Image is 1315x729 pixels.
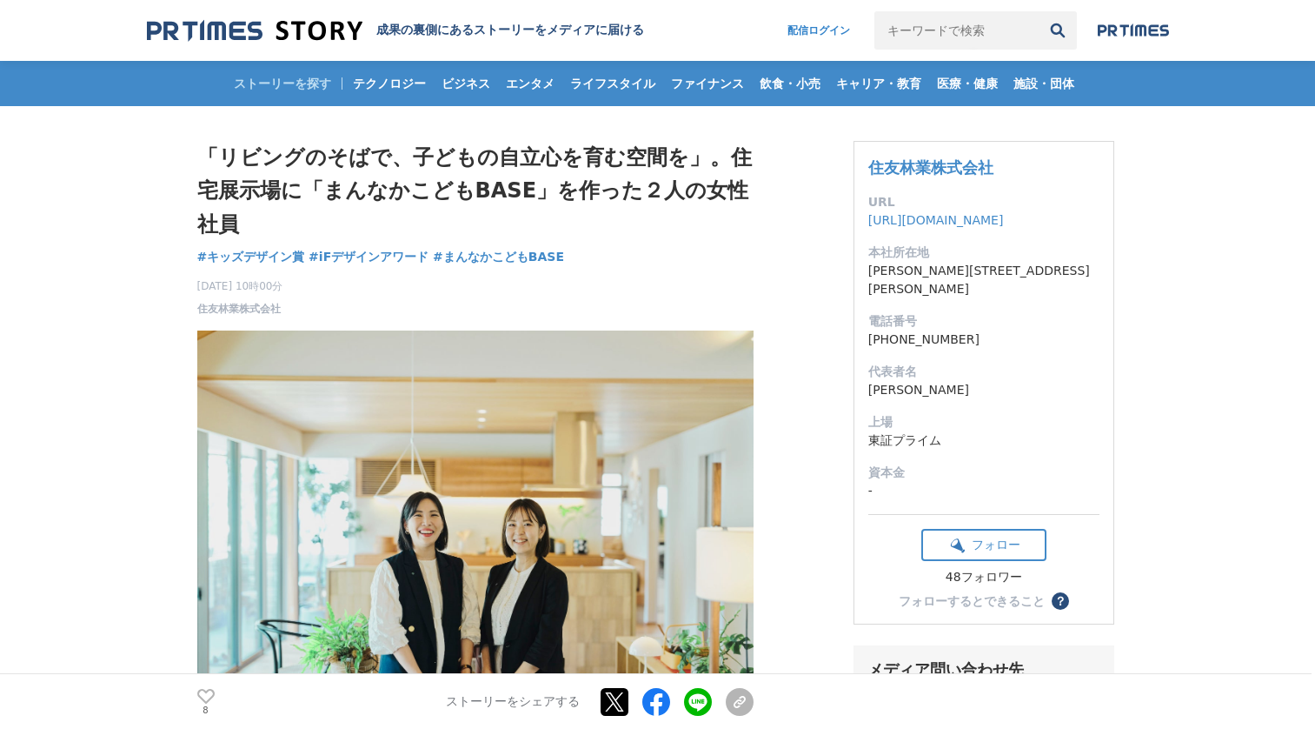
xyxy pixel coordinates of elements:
span: エンタメ [499,76,561,91]
button: フォロー [921,529,1046,561]
div: メディア問い合わせ先 [867,659,1100,680]
a: ファイナンス [664,61,751,106]
div: 48フォロワー [921,570,1046,585]
button: ？ [1052,592,1069,610]
dd: [PHONE_NUMBER] [868,331,1099,349]
dd: - [868,482,1099,500]
a: テクノロジー [346,61,433,106]
a: ビジネス [435,61,497,106]
span: 飲食・小売 [753,76,827,91]
a: 配信ログイン [770,11,867,50]
div: フォローするとできること [899,595,1045,607]
span: ？ [1054,595,1066,607]
dd: [PERSON_NAME][STREET_ADDRESS][PERSON_NAME] [868,262,1099,298]
span: ビジネス [435,76,497,91]
a: 住友林業株式会社 [868,158,993,177]
span: ライフスタイル [563,76,662,91]
dt: 電話番号 [868,312,1099,331]
a: #キッズデザイン賞 [197,248,305,266]
a: 医療・健康 [930,61,1005,106]
dt: 本社所在地 [868,244,1099,262]
span: 施設・団体 [1006,76,1081,91]
p: ストーリーをシェアする [446,694,580,710]
span: キャリア・教育 [829,76,928,91]
img: prtimes [1098,23,1169,37]
button: 検索 [1039,11,1077,50]
a: 成果の裏側にあるストーリーをメディアに届ける 成果の裏側にあるストーリーをメディアに届ける [147,19,644,43]
h1: 「リビングのそばで、子どもの自立心を育む空間を」。住宅展示場に「まんなかこどもBASE」を作った２人の女性社員 [197,141,754,241]
dd: [PERSON_NAME] [868,381,1099,399]
a: [URL][DOMAIN_NAME] [868,213,1004,227]
dd: 東証プライム [868,431,1099,450]
a: 住友林業株式会社 [197,301,281,317]
span: 医療・健康 [930,76,1005,91]
a: #まんなかこどもBASE [433,248,564,266]
span: #まんなかこどもBASE [433,249,564,264]
input: キーワードで検索 [874,11,1039,50]
span: #キッズデザイン賞 [197,249,305,264]
dt: 代表者名 [868,363,1099,381]
span: ファイナンス [664,76,751,91]
span: テクノロジー [346,76,433,91]
dt: 資本金 [868,464,1099,482]
a: エンタメ [499,61,561,106]
a: キャリア・教育 [829,61,928,106]
img: 成果の裏側にあるストーリーをメディアに届ける [147,19,362,43]
p: 8 [197,706,215,714]
a: #iFデザインアワード [309,248,428,266]
a: 施設・団体 [1006,61,1081,106]
dt: URL [868,193,1099,211]
h2: 成果の裏側にあるストーリーをメディアに届ける [376,23,644,38]
dt: 上場 [868,413,1099,431]
a: ライフスタイル [563,61,662,106]
span: #iFデザインアワード [309,249,428,264]
span: [DATE] 10時00分 [197,278,283,294]
a: 飲食・小売 [753,61,827,106]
